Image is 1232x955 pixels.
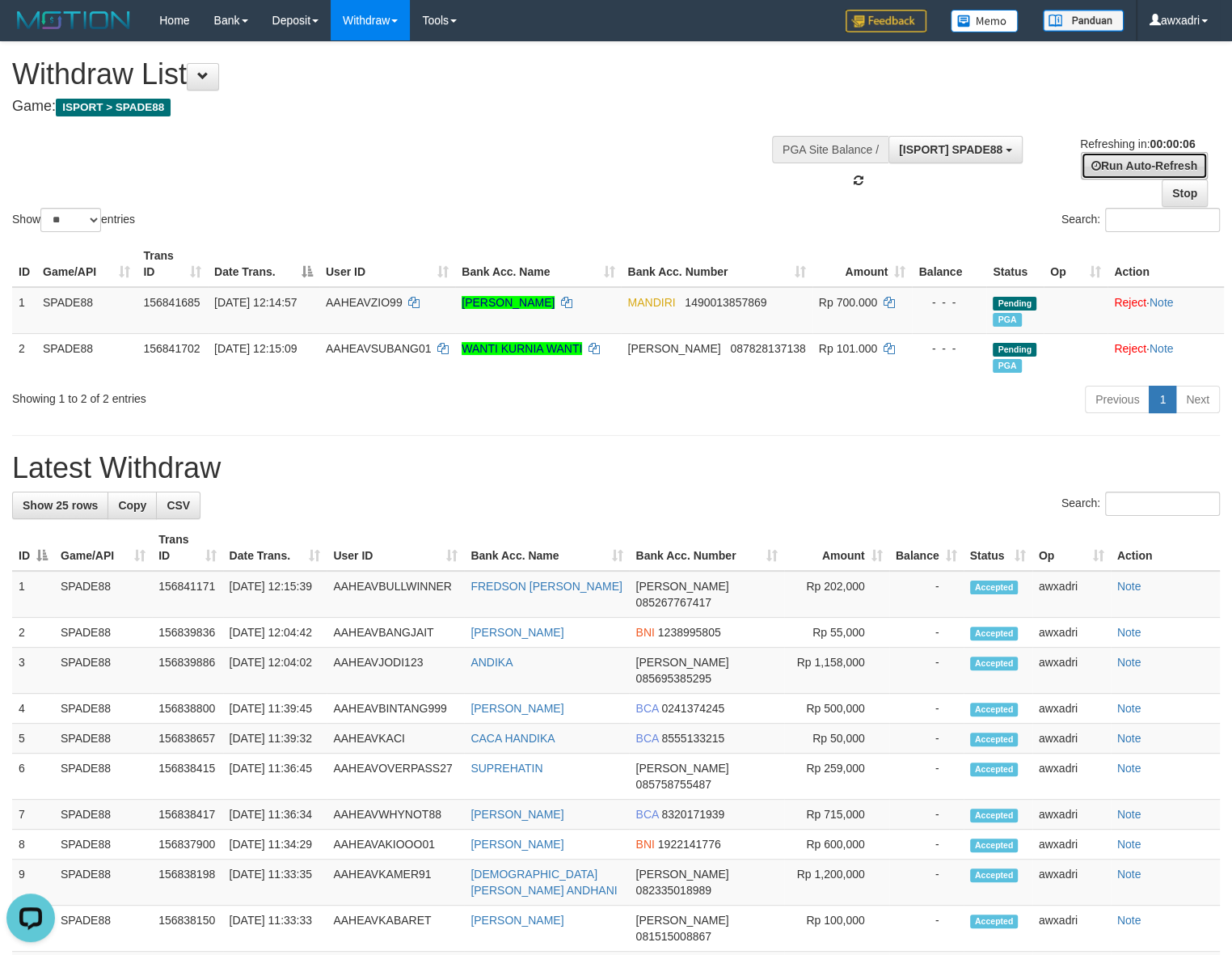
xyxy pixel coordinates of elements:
[470,808,563,821] a: [PERSON_NAME]
[661,732,724,745] span: Copy 8555133215 to clipboard
[470,702,563,715] a: [PERSON_NAME]
[819,296,877,309] span: Rp 700.000
[214,296,297,309] span: [DATE] 12:14:57
[970,627,1019,640] span: Accepted
[784,754,888,800] td: Rp 259,000
[54,724,152,754] td: SPADE88
[12,492,108,519] a: Show 25 rows
[970,581,1019,594] span: Accepted
[889,694,964,724] td: -
[1150,342,1174,355] a: Note
[167,499,190,512] span: CSV
[327,754,464,800] td: AAHEAVOVERPASS27
[784,618,888,648] td: Rp 55,000
[156,492,200,519] a: CSV
[1108,333,1224,379] td: ·
[621,241,812,287] th: Bank Acc. Number: activate to sort column ascending
[784,648,888,694] td: Rp 1,158,000
[137,241,208,287] th: Trans ID: activate to sort column ascending
[1032,754,1111,800] td: awxadri
[846,10,926,32] img: Feedback.jpg
[889,618,964,648] td: -
[327,800,464,830] td: AAHEAVWHYNOT88
[1114,296,1146,309] a: Reject
[635,778,711,791] span: Copy 085758755487 to clipboard
[899,143,1002,156] span: [ISPORT] SPADE88
[1061,208,1220,232] label: Search:
[12,694,54,724] td: 4
[889,860,964,906] td: -
[812,241,913,287] th: Amount: activate to sort column ascending
[54,754,152,800] td: SPADE88
[152,800,222,830] td: 156838417
[36,287,137,334] td: SPADE88
[970,733,1019,746] span: Accepted
[658,838,721,851] span: Copy 1922141776 to clipboard
[152,906,222,952] td: 156838150
[1117,702,1141,715] a: Note
[327,525,464,571] th: User ID: activate to sort column ascending
[1105,208,1220,232] input: Search:
[470,762,542,775] a: SUPREHATIN
[327,618,464,648] td: AAHEAVBANGJAIT
[1044,241,1108,287] th: Op: activate to sort column ascending
[629,525,784,571] th: Bank Acc. Number: activate to sort column ascending
[635,930,711,943] span: Copy 081515008867 to clipboard
[152,618,222,648] td: 156839836
[1105,492,1220,516] input: Search:
[152,648,222,694] td: 156839886
[635,626,654,639] span: BNI
[635,838,654,851] span: BNI
[1061,492,1220,516] label: Search:
[685,296,766,309] span: Copy 1490013857869 to clipboard
[470,914,563,927] a: [PERSON_NAME]
[635,868,728,881] span: [PERSON_NAME]
[1117,868,1141,881] a: Note
[223,618,327,648] td: [DATE] 12:04:42
[56,99,171,116] span: ISPORT > SPADE88
[223,860,327,906] td: [DATE] 11:33:35
[108,492,157,519] a: Copy
[152,830,222,860] td: 156837900
[661,808,724,821] span: Copy 8320171939 to clipboard
[12,58,805,91] h1: Withdraw List
[12,571,54,618] td: 1
[819,342,877,355] span: Rp 101.000
[1117,838,1141,851] a: Note
[23,499,98,512] span: Show 25 rows
[223,800,327,830] td: [DATE] 11:36:34
[1117,626,1141,639] a: Note
[223,830,327,860] td: [DATE] 11:34:29
[889,800,964,830] td: -
[152,694,222,724] td: 156838800
[627,342,720,355] span: [PERSON_NAME]
[54,618,152,648] td: SPADE88
[918,294,980,311] div: - - -
[326,342,431,355] span: AAHEAVSUBANG01
[462,296,555,309] a: [PERSON_NAME]
[6,6,55,55] button: Open LiveChat chat widget
[635,914,728,927] span: [PERSON_NAME]
[152,571,222,618] td: 156841171
[889,525,964,571] th: Balance: activate to sort column ascending
[208,241,319,287] th: Date Trans.: activate to sort column descending
[970,763,1019,776] span: Accepted
[12,800,54,830] td: 7
[1108,241,1224,287] th: Action
[54,571,152,618] td: SPADE88
[54,860,152,906] td: SPADE88
[1150,296,1174,309] a: Note
[1032,906,1111,952] td: awxadri
[327,648,464,694] td: AAHEAVJODI123
[635,672,711,685] span: Copy 085695385295 to clipboard
[470,580,622,593] a: FREDSON [PERSON_NAME]
[152,525,222,571] th: Trans ID: activate to sort column ascending
[12,618,54,648] td: 2
[889,648,964,694] td: -
[889,571,964,618] td: -
[1117,580,1141,593] a: Note
[635,732,658,745] span: BCA
[627,296,675,309] span: MANDIRI
[1175,386,1220,413] a: Next
[951,10,1019,32] img: Button%20Memo.svg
